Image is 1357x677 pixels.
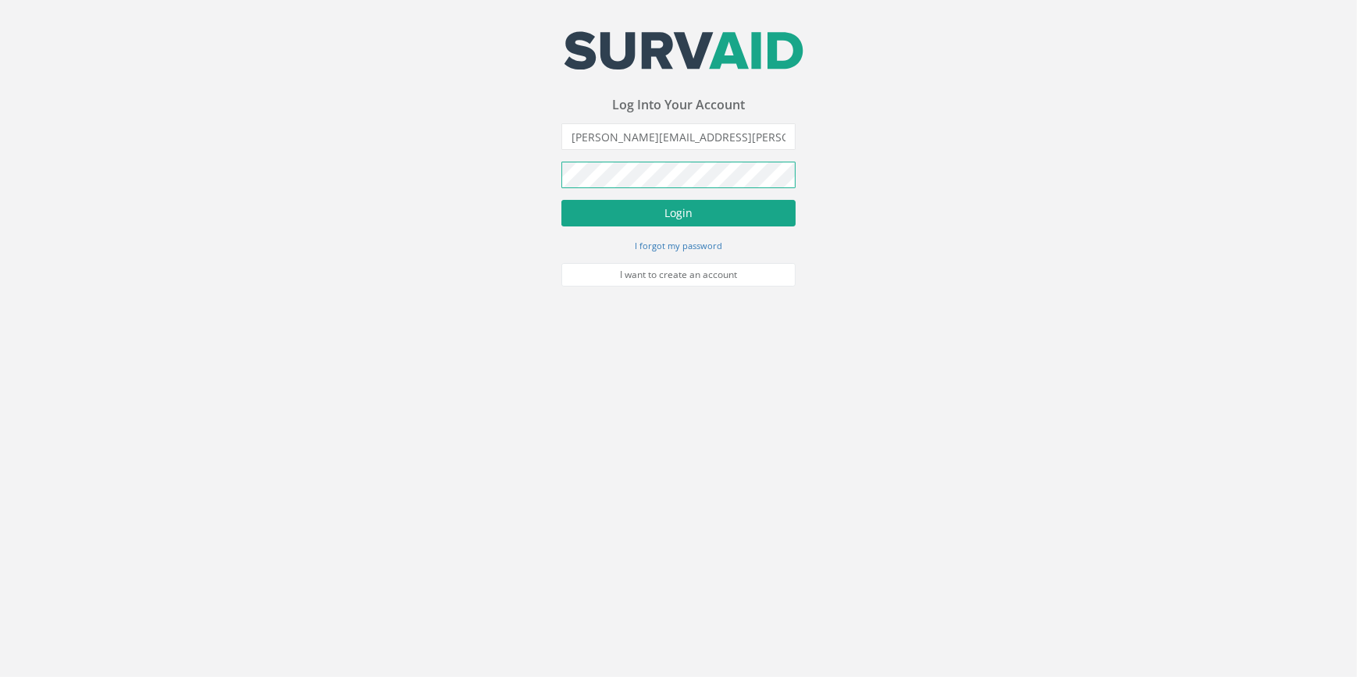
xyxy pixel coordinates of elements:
h3: Log Into Your Account [561,98,796,112]
button: Login [561,200,796,226]
a: I forgot my password [635,238,722,252]
small: I forgot my password [635,240,722,251]
a: I want to create an account [561,263,796,287]
input: Email [561,123,796,150]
